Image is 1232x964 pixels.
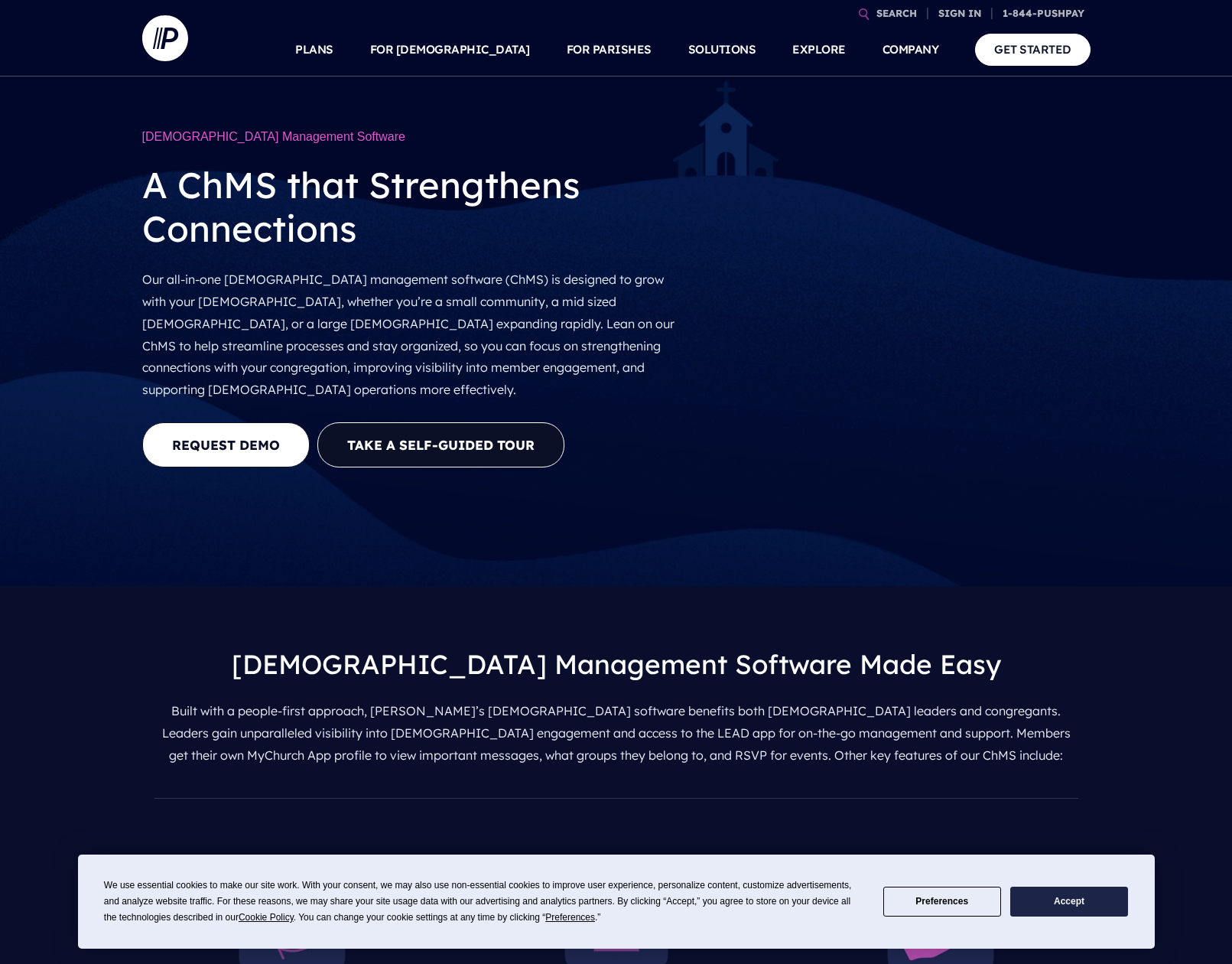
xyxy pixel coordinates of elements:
[688,23,756,77] a: SOLUTIONS
[104,878,865,926] div: We use essential cookies to make our site work. With your consent, we may also use non-essential ...
[154,635,1078,695] h3: [DEMOGRAPHIC_DATA] Management Software Made Easy
[792,23,846,77] a: EXPLORE
[142,151,685,262] h2: A ChMS that Strengthens Connections
[370,23,530,77] a: FOR [DEMOGRAPHIC_DATA]
[975,34,1091,65] a: GET STARTED
[1010,887,1128,917] button: Accept
[317,422,564,467] button: Take a Self-guided Tour
[567,23,652,77] a: FOR PARISHES
[142,262,685,407] p: Our all-in-one [DEMOGRAPHIC_DATA] management software (ChMS) is designed to grow with your [DEMOG...
[142,422,310,467] a: REQUEST DEMO
[545,912,595,923] span: Preferences
[883,887,1001,917] button: Preferences
[239,912,294,923] span: Cookie Policy
[154,694,1078,772] p: Built with a people-first approach, [PERSON_NAME]’s [DEMOGRAPHIC_DATA] software benefits both [DE...
[142,122,685,151] h1: [DEMOGRAPHIC_DATA] Management Software
[78,855,1155,949] div: Cookie Consent Prompt
[295,23,333,77] a: PLANS
[883,23,939,77] a: COMPANY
